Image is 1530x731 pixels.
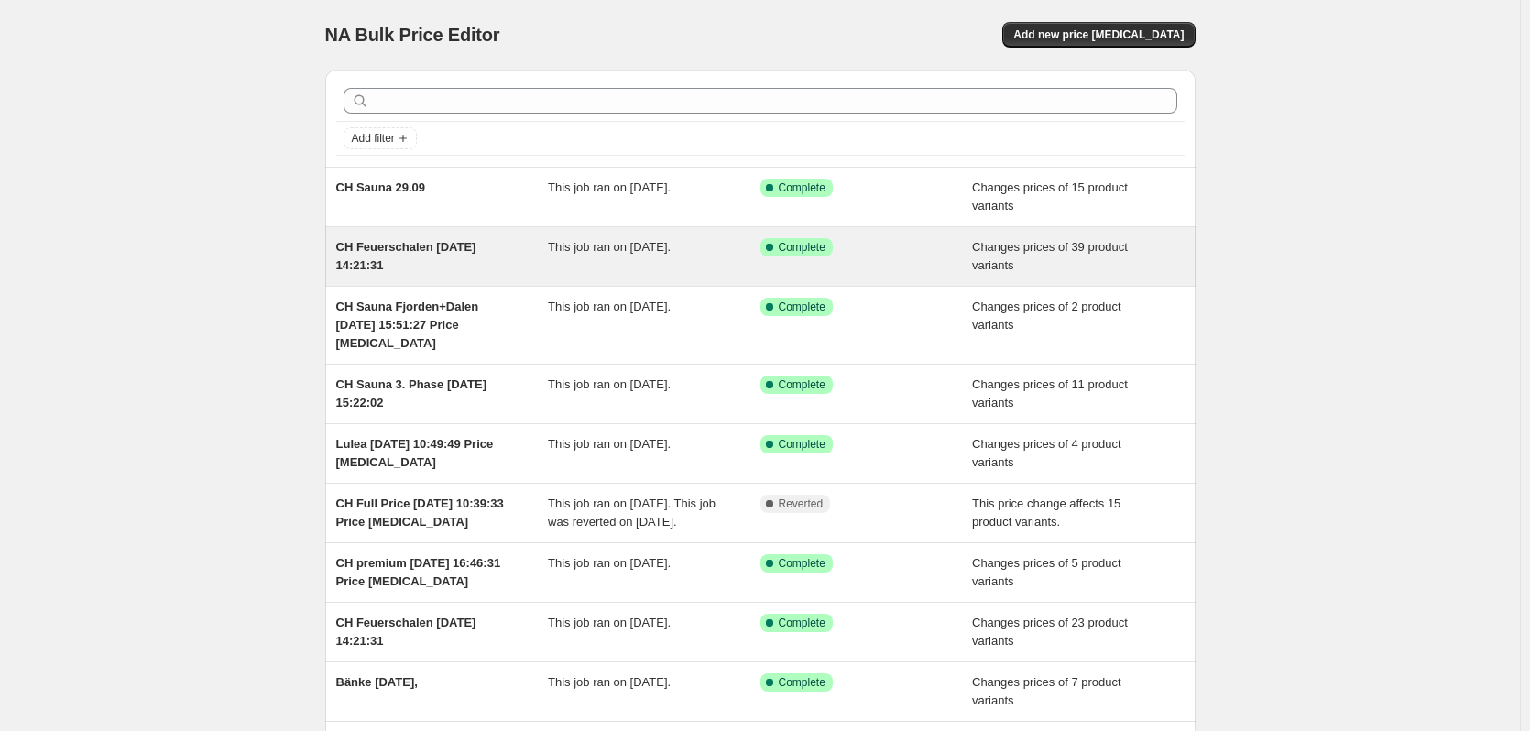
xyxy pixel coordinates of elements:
[972,180,1128,213] span: Changes prices of 15 product variants
[779,496,824,511] span: Reverted
[336,437,494,469] span: Lulea [DATE] 10:49:49 Price [MEDICAL_DATA]
[325,25,500,45] span: NA Bulk Price Editor
[779,437,825,452] span: Complete
[779,240,825,255] span: Complete
[336,377,486,409] span: CH Sauna 3. Phase [DATE] 15:22:02
[548,496,716,529] span: This job ran on [DATE]. This job was reverted on [DATE].
[972,675,1121,707] span: Changes prices of 7 product variants
[336,556,501,588] span: CH premium [DATE] 16:46:31 Price [MEDICAL_DATA]
[548,180,671,194] span: This job ran on [DATE].
[548,240,671,254] span: This job ran on [DATE].
[972,240,1128,272] span: Changes prices of 39 product variants
[548,437,671,451] span: This job ran on [DATE].
[972,300,1121,332] span: Changes prices of 2 product variants
[972,377,1128,409] span: Changes prices of 11 product variants
[779,180,825,195] span: Complete
[336,300,479,350] span: CH Sauna Fjorden+Dalen [DATE] 15:51:27 Price [MEDICAL_DATA]
[336,240,476,272] span: CH Feuerschalen [DATE] 14:21:31
[344,127,417,149] button: Add filter
[779,616,825,630] span: Complete
[972,496,1120,529] span: This price change affects 15 product variants.
[779,556,825,571] span: Complete
[548,616,671,629] span: This job ran on [DATE].
[779,300,825,314] span: Complete
[352,131,395,146] span: Add filter
[548,300,671,313] span: This job ran on [DATE].
[972,616,1128,648] span: Changes prices of 23 product variants
[1002,22,1195,48] button: Add new price [MEDICAL_DATA]
[336,180,426,194] span: CH Sauna 29.09
[336,616,476,648] span: CH Feuerschalen [DATE] 14:21:31
[336,496,504,529] span: CH Full Price [DATE] 10:39:33 Price [MEDICAL_DATA]
[548,675,671,689] span: This job ran on [DATE].
[779,675,825,690] span: Complete
[779,377,825,392] span: Complete
[548,556,671,570] span: This job ran on [DATE].
[548,377,671,391] span: This job ran on [DATE].
[1013,27,1184,42] span: Add new price [MEDICAL_DATA]
[336,675,418,689] span: Bänke [DATE],
[972,556,1121,588] span: Changes prices of 5 product variants
[972,437,1121,469] span: Changes prices of 4 product variants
